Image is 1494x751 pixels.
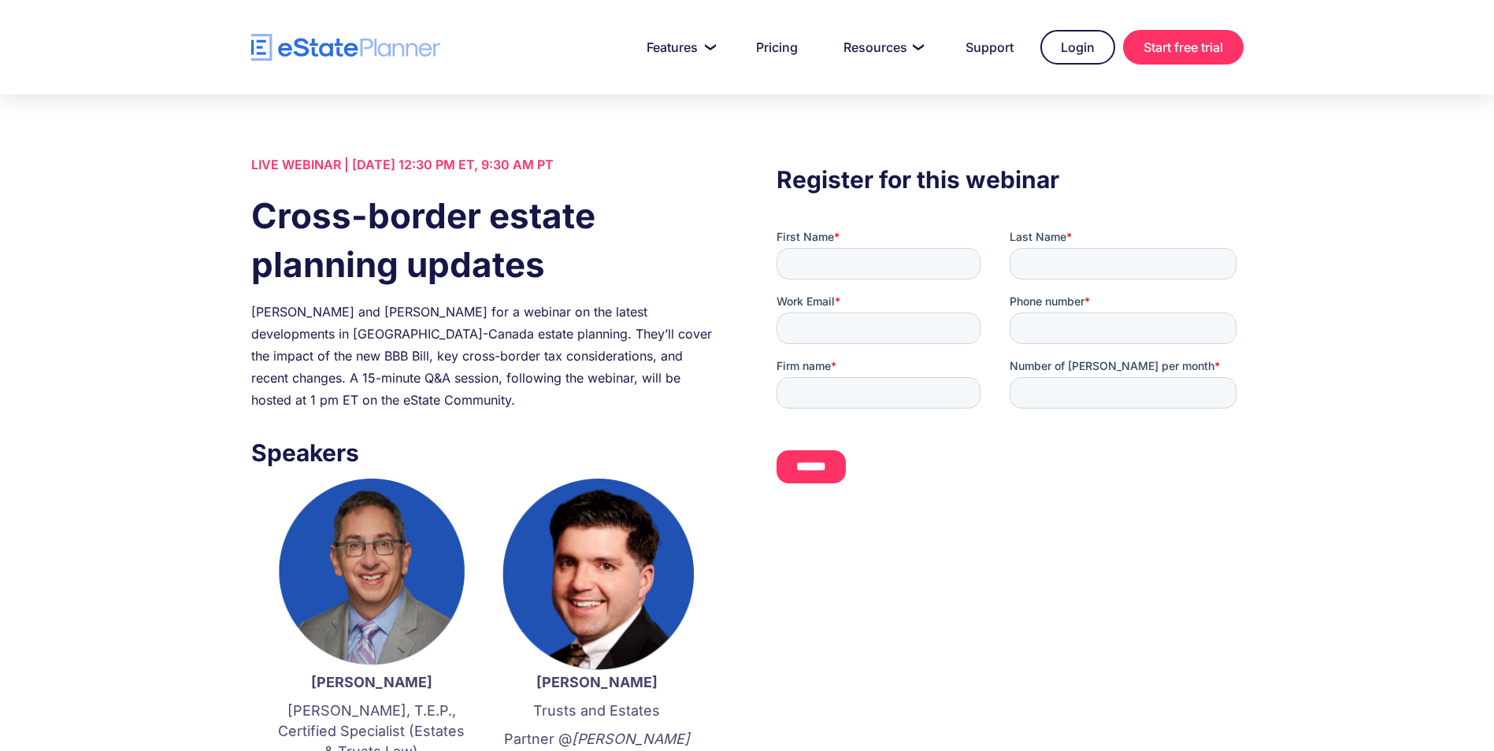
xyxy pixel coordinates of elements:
div: LIVE WEBINAR | [DATE] 12:30 PM ET, 9:30 AM PT [251,154,717,176]
strong: [PERSON_NAME] [311,674,432,690]
h3: Speakers [251,435,717,471]
a: Login [1040,30,1115,65]
p: Trusts and Estates [500,701,694,721]
h3: Register for this webinar [777,161,1243,198]
a: Pricing [737,31,817,63]
h1: Cross-border estate planning updates [251,191,717,289]
a: home [251,34,440,61]
iframe: Form 0 [777,229,1243,497]
a: Support [947,31,1032,63]
a: Start free trial [1123,30,1244,65]
a: Features [628,31,729,63]
div: [PERSON_NAME] and [PERSON_NAME] for a webinar on the latest developments in [GEOGRAPHIC_DATA]-Can... [251,301,717,411]
strong: [PERSON_NAME] [536,674,658,690]
a: Resources [825,31,939,63]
